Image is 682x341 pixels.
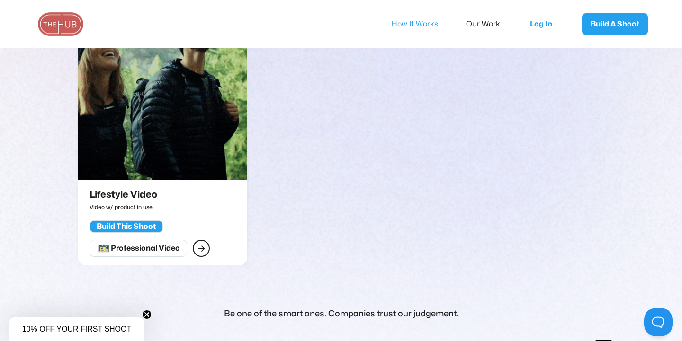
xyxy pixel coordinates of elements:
[142,310,152,319] button: Close teaser
[198,242,205,254] div: 
[90,189,157,200] h2: Lifestyle Video
[97,222,156,231] div: Build This Shoot
[193,240,210,257] a: 
[111,244,180,253] div: Professional Video
[9,317,144,341] div: 10% OFF YOUR FIRST SHOOTClose teaser
[466,14,513,34] a: Our Work
[90,200,162,213] p: Video w/ product in use.
[97,241,111,255] img: Professional Video
[224,308,458,320] p: Be one of the smart ones. Companies trust our judgement.
[90,218,163,233] a: Build This Shoot
[391,14,451,34] a: How It Works
[582,13,648,35] a: Build A Shoot
[644,308,673,336] iframe: Toggle Customer Support
[78,9,247,189] a: Lifestyle Video
[78,9,247,180] img: Lifestyle Video
[520,9,568,40] a: Log In
[22,325,132,333] span: 10% OFF YOUR FIRST SHOOT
